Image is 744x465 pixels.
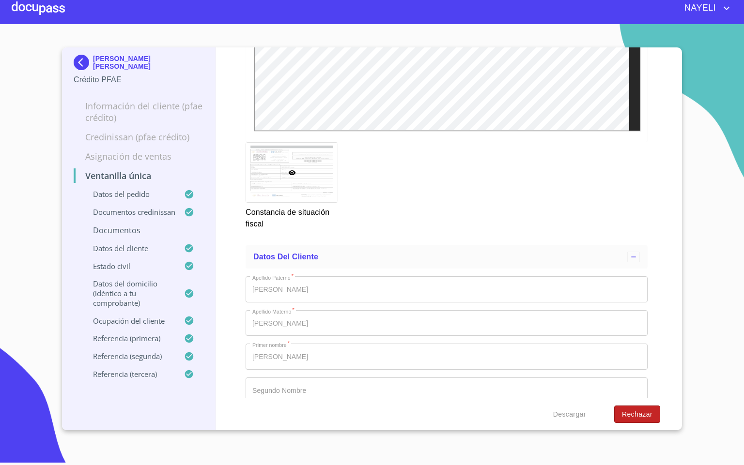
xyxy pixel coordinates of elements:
[253,253,318,261] span: Datos del cliente
[74,150,204,162] p: Asignación de Ventas
[74,316,184,326] p: Ocupación del Cliente
[246,245,648,269] div: Datos del cliente
[74,189,184,199] p: Datos del pedido
[74,333,184,343] p: Referencia (primera)
[74,279,184,308] p: Datos del domicilio (idéntico a tu comprobante)
[677,0,732,16] button: account of current user
[246,203,337,230] p: Constancia de situación fiscal
[74,170,204,181] p: Ventanilla única
[74,225,204,236] p: Documentos
[614,405,660,423] button: Rechazar
[74,243,184,253] p: Datos del cliente
[553,408,586,420] span: Descargar
[74,55,93,70] img: Docupass spot blue
[622,408,652,420] span: Rechazar
[74,351,184,361] p: Referencia (segunda)
[74,261,184,271] p: Estado Civil
[74,100,204,123] p: Información del cliente (PFAE crédito)
[549,405,590,423] button: Descargar
[677,0,721,16] span: NAYELI
[74,131,204,143] p: Credinissan (PFAE crédito)
[74,207,184,217] p: Documentos CrediNissan
[74,74,204,86] p: Crédito PFAE
[74,55,204,74] div: [PERSON_NAME] [PERSON_NAME]
[74,369,184,379] p: Referencia (tercera)
[93,55,204,70] p: [PERSON_NAME] [PERSON_NAME]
